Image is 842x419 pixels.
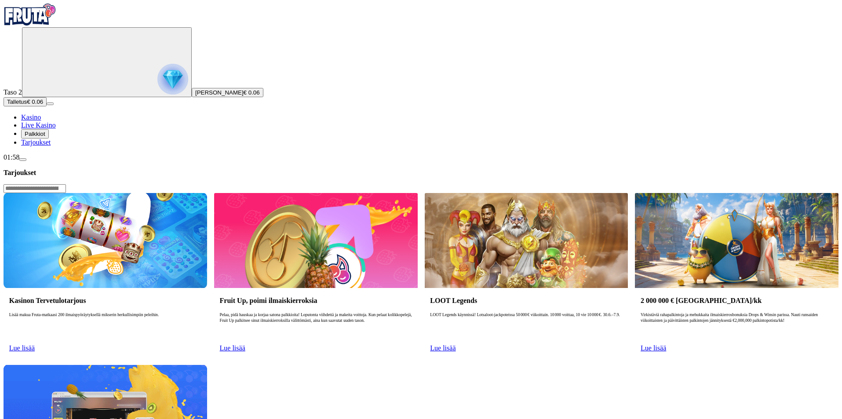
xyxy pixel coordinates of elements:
[27,98,43,105] span: € 0.06
[220,344,245,352] a: Lue lisää
[4,168,838,177] h3: Tarjoukset
[220,312,412,340] p: Pelaa, pidä hauskaa ja korjaa satona palkkioita! Loputonta viihdettä ja makeita voittoja. Kun pel...
[21,113,41,121] a: Kasino
[21,121,56,129] a: Live Kasino
[4,4,838,146] nav: Primary
[4,4,56,26] img: Fruta
[4,193,207,288] img: Kasinon Tervetulotarjous
[157,64,188,95] img: reward progress
[47,102,54,105] button: menu
[19,158,26,161] button: menu
[641,344,666,352] a: Lue lisää
[21,138,51,146] a: Tarjoukset
[22,27,192,97] button: reward progress
[430,296,622,305] h3: LOOT Legends
[244,89,260,96] span: € 0.06
[4,19,56,27] a: Fruta
[4,113,838,146] nav: Main menu
[641,312,833,340] p: Virkistäviä rahapalkintoja ja mehukkaita ilmaiskierrosbonuksia Drops & Winsin parissa. Nauti runs...
[4,97,47,106] button: Talletusplus icon€ 0.06
[4,184,66,193] input: Search
[21,129,49,138] button: Palkkiot
[7,98,27,105] span: Talletus
[220,296,412,305] h3: Fruit Up, poimi ilmaiskierroksia
[192,88,263,97] button: [PERSON_NAME]€ 0.06
[430,344,456,352] a: Lue lisää
[9,312,201,340] p: Lisää makua Fruta-matkaasi 200 ilmaispyöräytyksellä mikserin herkullisimpiin peleihin.
[425,193,628,288] img: LOOT Legends
[430,312,622,340] p: LOOT Legends käynnissä! Lotsaloot‑jackpoteissa 50 000 € viikoittain. 10 000 voittaa, 10 vie 10 00...
[214,193,418,288] img: Fruit Up, poimi ilmaiskierroksia
[635,193,838,288] img: 2 000 000 € Palkintopotti/kk
[25,131,45,137] span: Palkkiot
[195,89,244,96] span: [PERSON_NAME]
[9,296,201,305] h3: Kasinon Tervetulotarjous
[641,296,833,305] h3: 2 000 000 € [GEOGRAPHIC_DATA]/kk
[4,153,19,161] span: 01:58
[4,88,22,96] span: Taso 2
[9,344,35,352] a: Lue lisää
